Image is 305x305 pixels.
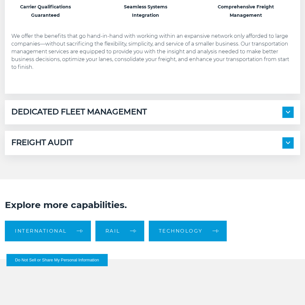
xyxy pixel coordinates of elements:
p: We offer the benefits that go hand-in-hand with working within an expansive network only afforded... [11,32,294,71]
a: International arrow arrow [5,221,91,241]
a: Technology arrow arrow [149,221,227,241]
h3: Comprehensive Freight Management [212,3,280,19]
img: arrow [286,111,290,113]
h5: DEDICATED FLEET MANAGEMENT [11,107,147,118]
button: Do Not Sell or Share My Personal Information [6,254,108,266]
a: Rail arrow arrow [95,221,144,241]
h3: Seamless Systems Integration [112,3,180,19]
h5: FREIGHT AUDIT [11,137,73,149]
span: Rail [105,228,120,233]
span: Technology [159,228,203,233]
span: International [15,228,67,233]
img: arrow [286,142,290,144]
h3: Carrier Qualifications Guaranteed [11,3,79,19]
h2: Explore more capabilities. [5,199,300,211]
